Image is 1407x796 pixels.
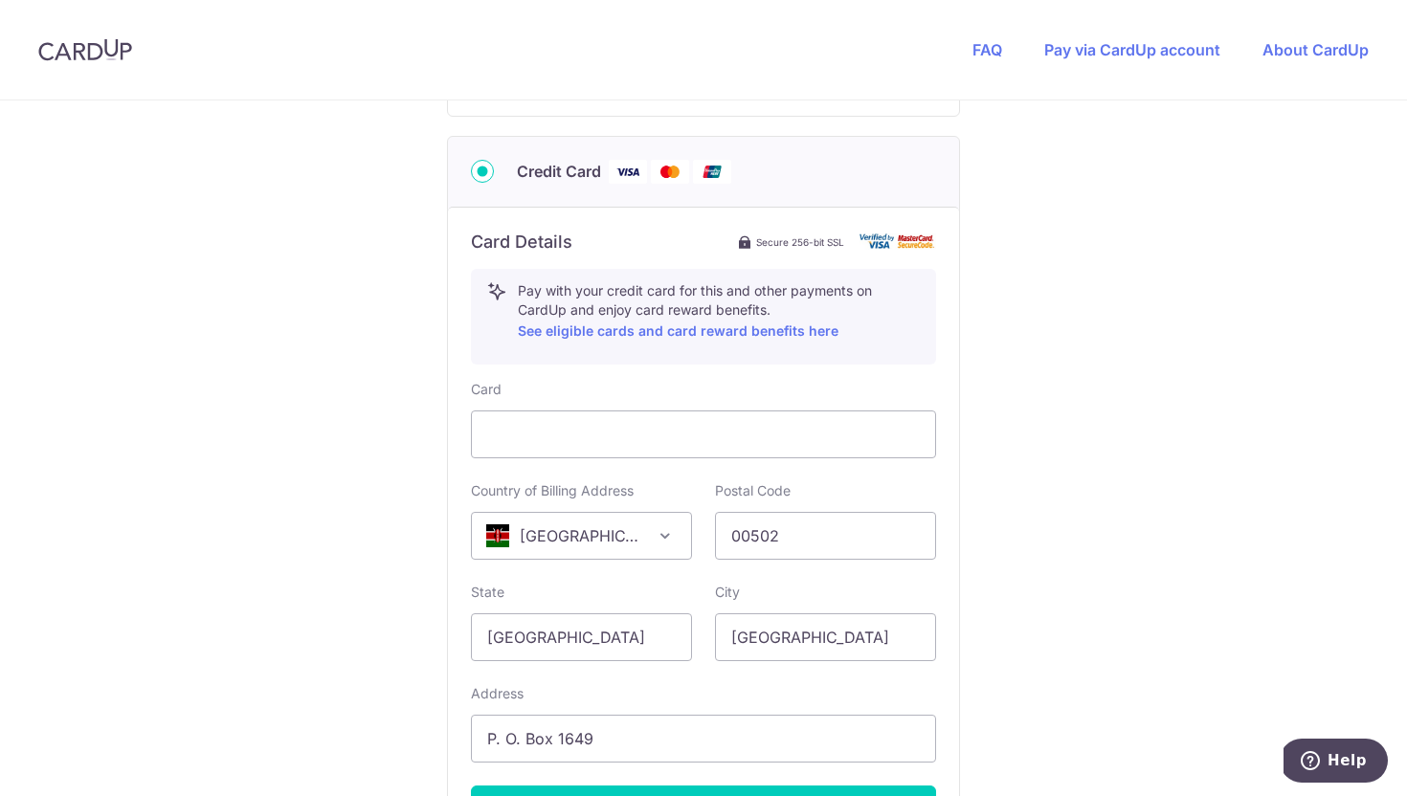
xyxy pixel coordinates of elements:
label: State [471,583,504,602]
img: card secure [860,233,936,250]
img: Mastercard [651,160,689,184]
a: Pay via CardUp account [1044,40,1220,59]
label: Postal Code [715,481,791,500]
span: Kenya [472,513,691,559]
h6: Card Details [471,231,572,254]
label: Address [471,684,524,703]
iframe: Opens a widget where you can find more information [1284,739,1388,786]
div: Credit Card Visa Mastercard Union Pay [471,160,936,184]
p: Pay with your credit card for this and other payments on CardUp and enjoy card reward benefits. [518,281,920,343]
span: Kenya [471,512,692,560]
img: CardUp [38,38,132,61]
a: See eligible cards and card reward benefits here [518,322,838,339]
img: Union Pay [693,160,731,184]
label: Country of Billing Address [471,481,634,500]
span: Credit Card [517,160,601,183]
a: FAQ [972,40,1002,59]
span: Secure 256-bit SSL [756,234,844,250]
label: City [715,583,740,602]
img: Visa [609,160,647,184]
label: Card [471,380,502,399]
a: About CardUp [1262,40,1369,59]
iframe: Secure card payment input frame [487,423,920,446]
input: Example 123456 [715,512,936,560]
